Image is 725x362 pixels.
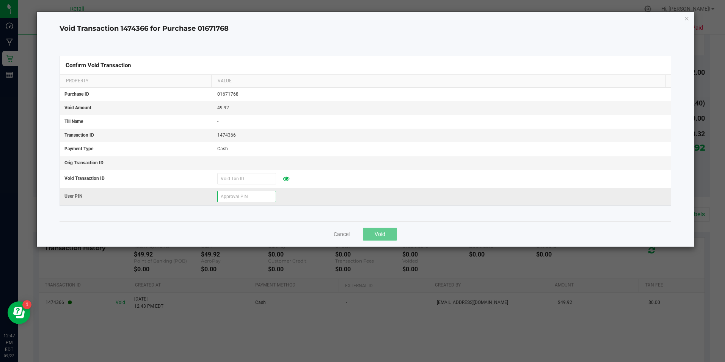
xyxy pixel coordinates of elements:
[64,194,82,199] span: User PIN
[217,91,239,97] span: 01671768
[22,300,31,309] iframe: Resource center unread badge
[217,160,218,165] span: -
[64,91,89,97] span: Purchase ID
[8,301,30,324] iframe: Resource center
[217,173,276,184] input: Void Txn ID
[217,105,229,110] span: 49.92
[375,231,385,237] span: Void
[64,160,104,165] span: Orig Transaction ID
[64,146,93,151] span: Payment Type
[217,191,276,202] input: Approval PIN
[64,105,91,110] span: Void Amount
[334,230,350,238] button: Cancel
[217,119,218,124] span: -
[218,78,232,83] span: Value
[64,176,105,181] span: Void Transaction ID
[66,78,88,83] span: Property
[66,62,131,69] span: Confirm Void Transaction
[217,132,236,138] span: 1474366
[217,146,228,151] span: Cash
[684,14,689,23] button: Close
[60,24,671,34] h4: Void Transaction 1474366 for Purchase 01671768
[64,119,83,124] span: Till Name
[363,228,397,241] button: Void
[64,132,94,138] span: Transaction ID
